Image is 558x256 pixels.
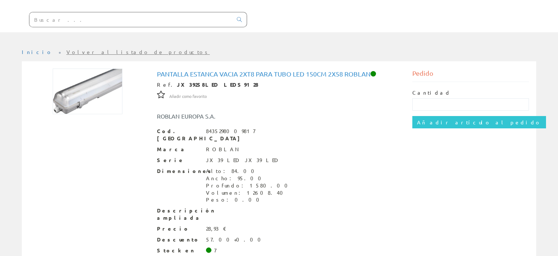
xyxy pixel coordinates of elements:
input: Añadir artículo al pedido [412,116,546,128]
input: Buscar ... [29,12,232,27]
span: Precio [157,225,201,232]
h1: Pantalla estanca vacia 2xT8 para tubo led 150cm 2x58 Roblan [157,70,401,78]
span: Marca [157,146,201,153]
div: 8435298009817 [206,128,255,135]
label: Cantidad [412,89,451,96]
div: ROBLAN [206,146,241,153]
span: Añadir como favorito [169,94,207,99]
span: Serie [157,157,201,164]
div: Volumen: 12608.40 [206,189,292,197]
span: Cod. [GEOGRAPHIC_DATA] [157,128,201,142]
div: JX39 LED JX39 LED [206,157,279,164]
div: Profundo: 1580.00 [206,182,292,189]
div: Pedido [412,69,529,82]
a: Volver al listado de productos [66,49,210,55]
span: Dimensiones [157,168,201,175]
div: 57.00+0.00 [206,236,265,243]
div: ROBLAN EUROPA S.A. [151,112,300,120]
div: 28,93 € [206,225,227,232]
div: Ancho: 95.00 [206,175,292,182]
a: Añadir como favorito [169,92,207,99]
div: Alto: 84.00 [206,168,292,175]
span: Descripción ampliada [157,207,201,222]
strong: JX39258LED LEDS9128 [177,81,259,88]
div: 7 [214,247,216,254]
div: Ref. [157,81,401,88]
span: Descuento [157,236,201,243]
div: Peso: 0.00 [206,196,292,203]
a: Inicio [22,49,53,55]
img: Foto artículo Pantalla estanca vacia 2xT8 para tubo led 150cm 2x58 Roblan (192x125.952) [53,69,122,114]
